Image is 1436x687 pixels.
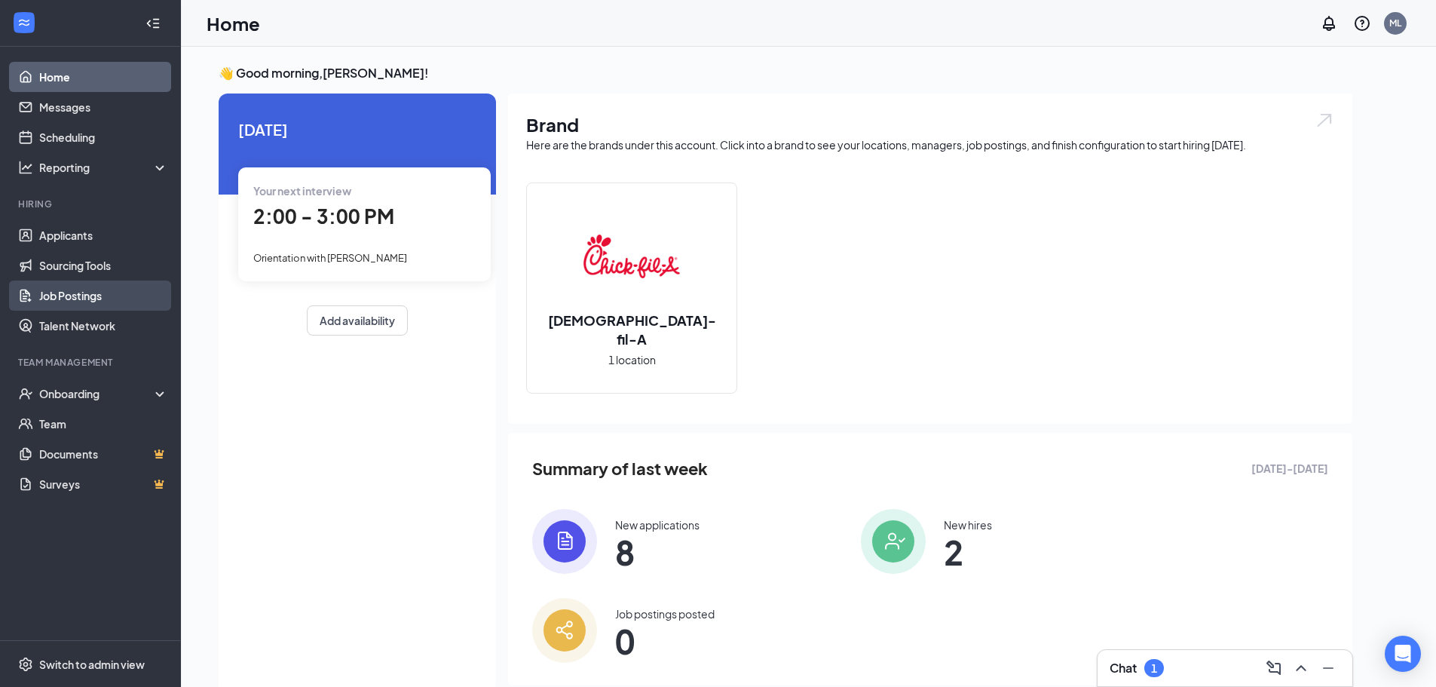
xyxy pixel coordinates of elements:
svg: Notifications [1320,14,1338,32]
img: Chick-fil-A [583,208,680,305]
span: 2:00 - 3:00 PM [253,204,394,228]
div: Switch to admin view [39,657,145,672]
div: ML [1389,17,1401,29]
div: 1 [1151,662,1157,675]
span: Your next interview [253,184,351,198]
div: Job postings posted [615,606,715,621]
a: Scheduling [39,122,168,152]
button: Minimize [1316,656,1340,680]
button: ComposeMessage [1262,656,1286,680]
svg: Collapse [145,16,161,31]
svg: Analysis [18,160,33,175]
button: Add availability [307,305,408,336]
a: SurveysCrown [39,469,168,499]
h1: Home [207,11,260,36]
h2: [DEMOGRAPHIC_DATA]-fil-A [527,311,736,348]
div: Reporting [39,160,169,175]
svg: QuestionInfo [1353,14,1371,32]
span: Orientation with [PERSON_NAME] [253,252,407,264]
a: DocumentsCrown [39,439,168,469]
span: [DATE] [238,118,476,141]
img: icon [861,509,926,574]
span: 2 [944,538,992,566]
div: Team Management [18,356,165,369]
svg: ComposeMessage [1265,659,1283,677]
div: Hiring [18,198,165,210]
a: Team [39,409,168,439]
div: Onboarding [39,386,155,401]
div: New hires [944,517,992,532]
h3: 👋 Good morning, [PERSON_NAME] ! [219,65,1352,81]
img: icon [532,509,597,574]
span: [DATE] - [DATE] [1251,460,1328,477]
button: ChevronUp [1289,656,1313,680]
span: 8 [615,538,700,566]
div: Here are the brands under this account. Click into a brand to see your locations, managers, job p... [526,137,1334,152]
span: Summary of last week [532,455,708,482]
h1: Brand [526,112,1334,137]
a: Home [39,62,168,92]
span: 1 location [608,351,656,368]
svg: UserCheck [18,386,33,401]
a: Applicants [39,220,168,250]
svg: WorkstreamLogo [17,15,32,30]
img: icon [532,598,597,663]
a: Sourcing Tools [39,250,168,281]
div: Open Intercom Messenger [1385,636,1421,672]
svg: Settings [18,657,33,672]
img: open.6027fd2a22e1237b5b06.svg [1315,112,1334,129]
a: Job Postings [39,281,168,311]
span: 0 [615,627,715,655]
h3: Chat [1110,660,1137,676]
a: Talent Network [39,311,168,341]
div: New applications [615,517,700,532]
a: Messages [39,92,168,122]
svg: Minimize [1319,659,1337,677]
svg: ChevronUp [1292,659,1310,677]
